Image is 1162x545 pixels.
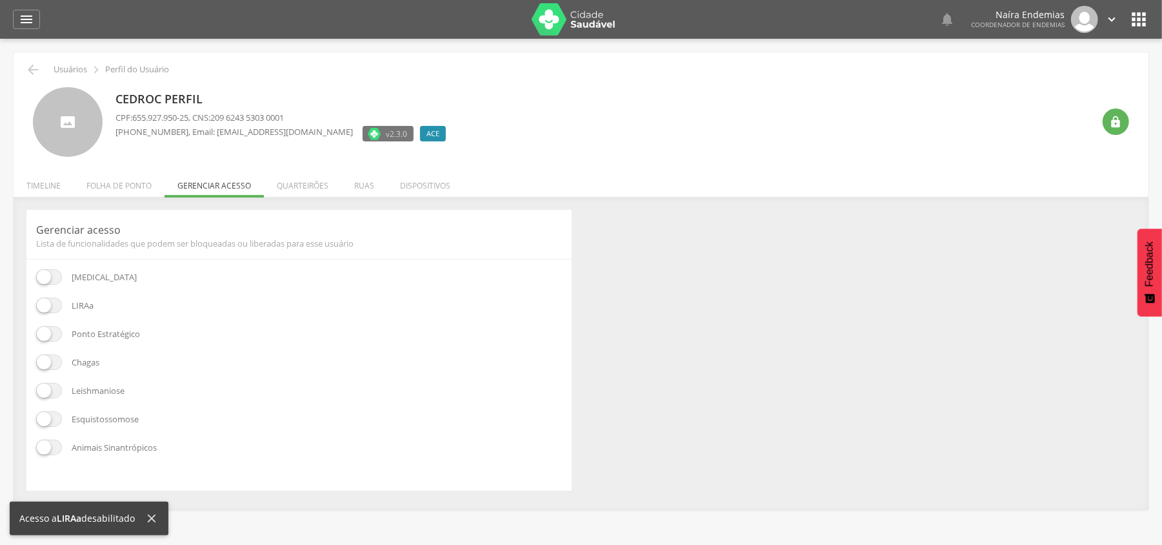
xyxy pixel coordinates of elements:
[19,12,34,27] i: 
[115,112,452,124] p: CPF: , CNS:
[105,65,169,75] p: Perfil do Usuário
[971,10,1065,19] p: Naíra Endemias
[115,126,353,138] p: , Email: [EMAIL_ADDRESS][DOMAIN_NAME]
[72,326,140,342] p: Ponto Estratégico
[36,238,562,249] span: Lista de funcionalidades que podem ser bloqueadas ou liberadas para esse usuário
[939,6,955,33] a: 
[115,126,188,138] span: [PHONE_NUMBER]
[74,167,165,198] li: Folha de ponto
[19,512,145,525] div: Acesso a desabilitado
[1144,242,1156,287] span: Feedback
[210,112,284,123] span: 209 6243 5303 0001
[72,411,139,427] p: Esquistossomose
[1105,12,1119,26] i: 
[14,167,74,198] li: Timeline
[25,62,41,77] i: 
[264,167,341,198] li: Quarteirões
[72,355,99,370] p: Chagas
[89,63,103,77] i: 
[13,10,40,29] a: 
[426,129,439,139] span: ACE
[72,383,125,398] p: Leishmaniose
[386,127,407,140] span: v2.3.0
[387,167,463,198] li: Dispositivos
[72,440,157,455] p: Animais Sinantrópicos
[54,65,87,75] p: Usuários
[939,12,955,27] i: 
[115,91,452,108] p: Cedroc Perfil
[132,112,188,123] span: 655.927.950-25
[341,167,387,198] li: Ruas
[1110,116,1123,129] i: 
[57,512,81,524] b: LIRAa
[1105,6,1119,33] a: 
[36,223,562,237] p: Gerenciar acesso
[72,269,137,285] p: [MEDICAL_DATA]
[72,298,94,313] p: LIRAa
[1128,9,1149,30] i: 
[971,20,1065,29] span: Coordenador de Endemias
[1137,229,1162,316] button: Feedback - Mostrar pesquisa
